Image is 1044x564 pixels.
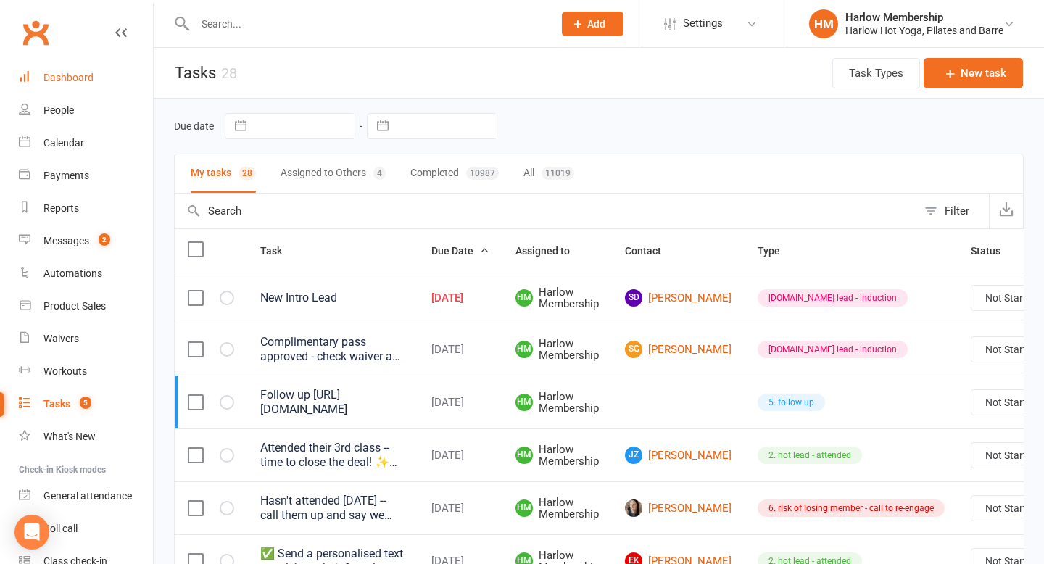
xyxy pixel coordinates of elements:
[221,65,237,82] div: 28
[43,170,89,181] div: Payments
[260,242,298,260] button: Task
[587,18,605,30] span: Add
[515,444,599,468] span: Harlow Membership
[43,431,96,442] div: What's New
[19,127,153,159] a: Calendar
[625,499,642,517] img: Sara Bennett
[19,323,153,355] a: Waivers
[43,490,132,502] div: General attendance
[515,341,533,358] span: HM
[515,391,599,415] span: Harlow Membership
[845,11,1003,24] div: Harlow Membership
[19,192,153,225] a: Reports
[410,154,499,193] button: Completed10987
[758,289,908,307] div: [DOMAIN_NAME] lead - induction
[515,497,599,521] span: Harlow Membership
[19,257,153,290] a: Automations
[174,120,214,132] label: Due date
[43,523,78,534] div: Roll call
[19,513,153,545] a: Roll call
[43,137,84,149] div: Calendar
[14,515,49,550] div: Open Intercom Messenger
[515,394,533,411] span: HM
[43,398,70,410] div: Tasks
[625,242,677,260] button: Contact
[515,286,599,310] span: Harlow Membership
[625,289,642,307] span: sd
[260,441,405,470] div: Attended their 3rd class -- time to close the deal! ✨ They’ve had a great taste of Harlow -- chec...
[43,268,102,279] div: Automations
[281,154,386,193] button: Assigned to Others4
[515,242,586,260] button: Assigned to
[625,447,642,464] span: JZ
[542,167,574,180] div: 11019
[175,194,917,228] input: Search
[809,9,838,38] div: HM
[431,245,489,257] span: Due Date
[466,167,499,180] div: 10987
[523,154,574,193] button: All11019
[19,480,153,513] a: General attendance kiosk mode
[431,344,489,356] div: [DATE]
[191,154,256,193] button: My tasks28
[924,58,1023,88] button: New task
[260,388,405,417] div: Follow up [URL][DOMAIN_NAME]
[625,447,732,464] a: JZ[PERSON_NAME]
[43,333,79,344] div: Waivers
[154,48,237,98] h1: Tasks
[562,12,623,36] button: Add
[431,242,489,260] button: Due Date
[19,225,153,257] a: Messages 2
[19,62,153,94] a: Dashboard
[19,290,153,323] a: Product Sales
[971,242,1016,260] button: Status
[80,397,91,409] span: 5
[515,499,533,517] span: HM
[99,233,110,246] span: 2
[431,397,489,409] div: [DATE]
[191,14,543,34] input: Search...
[431,292,489,304] div: [DATE]
[515,447,533,464] span: HM
[260,245,298,257] span: Task
[832,58,920,88] button: Task Types
[845,24,1003,37] div: Harlow Hot Yoga, Pilates and Barre
[758,341,908,358] div: [DOMAIN_NAME] lead - induction
[19,388,153,420] a: Tasks 5
[625,289,732,307] a: sd[PERSON_NAME]
[43,365,87,377] div: Workouts
[625,245,677,257] span: Contact
[758,394,825,411] div: 5. follow up
[43,300,106,312] div: Product Sales
[515,245,586,257] span: Assigned to
[431,449,489,462] div: [DATE]
[19,94,153,127] a: People
[43,202,79,214] div: Reports
[43,104,74,116] div: People
[917,194,989,228] button: Filter
[19,355,153,388] a: Workouts
[260,494,405,523] div: Hasn't attended [DATE] -- call them up and say we miss them and get them booked into a class. Off...
[758,242,796,260] button: Type
[373,167,386,180] div: 4
[431,502,489,515] div: [DATE]
[260,335,405,364] div: Complimentary pass approved - check waiver and if they're coming with a friend
[17,14,54,51] a: Clubworx
[625,499,732,517] a: [PERSON_NAME]
[43,235,89,246] div: Messages
[971,245,1016,257] span: Status
[758,499,945,517] div: 6. risk of losing member - call to re-engage
[239,167,256,180] div: 28
[758,447,862,464] div: 2. hot lead - attended
[43,72,94,83] div: Dashboard
[683,7,723,40] span: Settings
[758,245,796,257] span: Type
[515,289,533,307] span: HM
[260,291,405,305] div: New Intro Lead
[625,341,732,358] a: SG[PERSON_NAME]
[19,420,153,453] a: What's New
[515,338,599,362] span: Harlow Membership
[945,202,969,220] div: Filter
[625,341,642,358] span: SG
[19,159,153,192] a: Payments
